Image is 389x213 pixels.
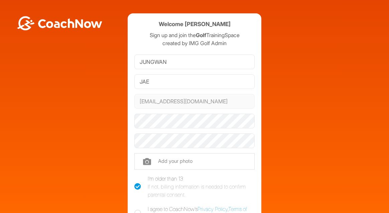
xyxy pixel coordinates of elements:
strong: Golf [196,32,206,38]
h4: Welcome [PERSON_NAME] [159,20,231,28]
input: Email [134,94,255,109]
div: I'm older than 13 [148,175,255,199]
div: If not, billing information is needed to confirm parental consent. [148,183,255,199]
input: Last Name [134,74,255,89]
p: Sign up and join the TrainingSpace [134,31,255,39]
img: BwLJSsUCoWCh5upNqxVrqldRgqLPVwmV24tXu5FoVAoFEpwwqQ3VIfuoInZCoVCoTD4vwADAC3ZFMkVEQFDAAAAAElFTkSuQmCC [16,16,103,30]
a: Privacy Policy [198,206,228,212]
input: First Name [134,55,255,69]
p: created by IMG Golf Admin [134,39,255,47]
